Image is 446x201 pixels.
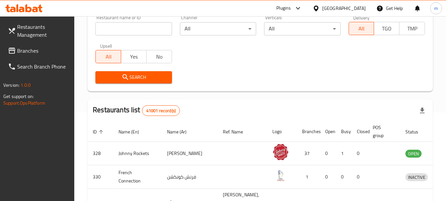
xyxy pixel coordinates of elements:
[3,92,34,101] span: Get support on:
[119,128,148,136] span: Name (En)
[93,105,180,116] h2: Restaurants list
[95,50,121,63] button: All
[17,23,69,39] span: Restaurants Management
[180,22,256,35] div: All
[320,122,336,142] th: Open
[352,24,372,33] span: All
[3,19,75,43] a: Restaurants Management
[405,174,428,181] span: INACTIVE
[142,105,180,116] div: Total records count
[87,142,113,165] td: 328
[95,22,172,35] input: Search for restaurant name or ID..
[100,43,112,48] label: Upsell
[322,5,366,12] div: [GEOGRAPHIC_DATA]
[352,165,367,189] td: 0
[267,122,297,142] th: Logo
[87,165,113,189] td: 330
[297,165,320,189] td: 1
[3,59,75,75] a: Search Branch Phone
[399,22,425,35] button: TMP
[17,63,69,71] span: Search Branch Phone
[167,128,195,136] span: Name (Ar)
[3,99,45,107] a: Support.OpsPlatform
[414,103,430,119] div: Export file
[264,22,340,35] div: All
[405,150,422,158] span: OPEN
[272,144,289,160] img: Johnny Rockets
[20,81,31,89] span: 1.0.0
[352,122,367,142] th: Closed
[336,122,352,142] th: Busy
[349,22,374,35] button: All
[297,122,320,142] th: Branches
[93,128,105,136] span: ID
[374,22,399,35] button: TGO
[162,142,218,165] td: [PERSON_NAME]
[223,128,252,136] span: Ref. Name
[377,24,397,33] span: TGO
[353,15,370,20] label: Delivery
[276,4,291,12] div: Plugins
[113,142,162,165] td: Johnny Rockets
[162,165,218,189] td: فرنش كونكشن
[297,142,320,165] td: 37
[405,150,422,158] div: OPEN
[121,50,147,63] button: Yes
[95,71,172,83] button: Search
[336,142,352,165] td: 1
[320,142,336,165] td: 0
[373,124,392,139] span: POS group
[142,108,180,114] span: 41001 record(s)
[124,52,144,62] span: Yes
[352,142,367,165] td: 0
[146,50,172,63] button: No
[98,52,119,62] span: All
[402,24,422,33] span: TMP
[149,52,169,62] span: No
[3,43,75,59] a: Branches
[434,5,438,12] span: m
[272,167,289,184] img: French Connection
[17,47,69,55] span: Branches
[101,73,166,81] span: Search
[405,128,427,136] span: Status
[320,165,336,189] td: 0
[3,81,19,89] span: Version:
[336,165,352,189] td: 0
[113,165,162,189] td: French Connection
